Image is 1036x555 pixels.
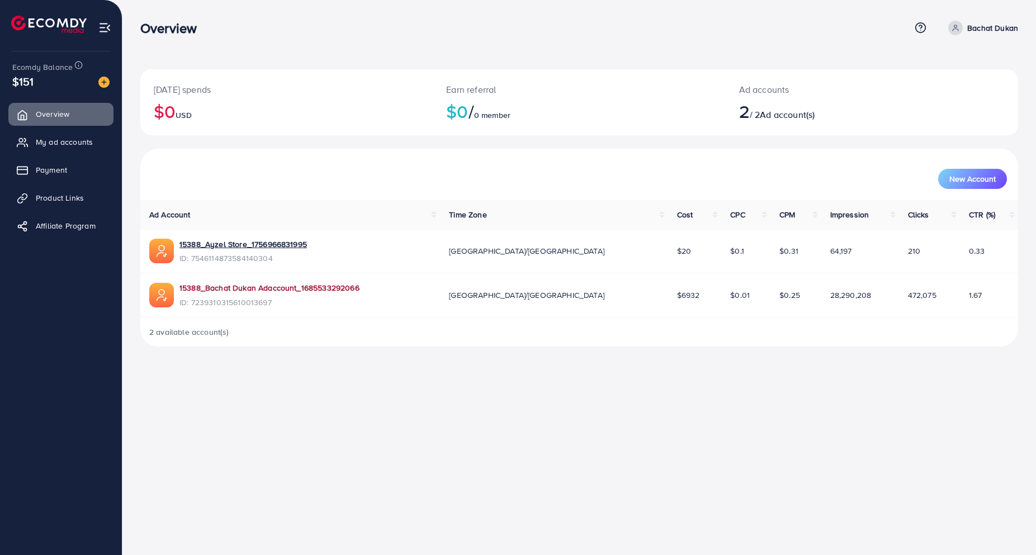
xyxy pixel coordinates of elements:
[779,209,795,220] span: CPM
[446,101,712,122] h2: $0
[730,209,745,220] span: CPC
[739,101,932,122] h2: / 2
[944,21,1018,35] a: Bachat Dukan
[969,245,985,257] span: 0.33
[36,192,84,203] span: Product Links
[12,61,73,73] span: Ecomdy Balance
[830,209,869,220] span: Impression
[677,209,693,220] span: Cost
[36,108,69,120] span: Overview
[730,245,744,257] span: $0.1
[446,83,712,96] p: Earn referral
[739,98,750,124] span: 2
[179,239,307,250] a: 15388_Ayzel Store_1756966831995
[969,209,995,220] span: CTR (%)
[149,326,229,338] span: 2 available account(s)
[988,505,1028,547] iframe: Chat
[779,290,800,301] span: $0.25
[677,290,700,301] span: $6932
[469,98,474,124] span: /
[98,21,111,34] img: menu
[739,83,932,96] p: Ad accounts
[967,21,1018,35] p: Bachat Dukan
[938,169,1007,189] button: New Account
[8,131,113,153] a: My ad accounts
[474,110,510,121] span: 0 member
[11,16,87,33] img: logo
[449,245,604,257] span: [GEOGRAPHIC_DATA]/[GEOGRAPHIC_DATA]
[449,290,604,301] span: [GEOGRAPHIC_DATA]/[GEOGRAPHIC_DATA]
[449,209,486,220] span: Time Zone
[908,209,929,220] span: Clicks
[677,245,691,257] span: $20
[908,245,920,257] span: 210
[779,245,798,257] span: $0.31
[8,103,113,125] a: Overview
[8,215,113,237] a: Affiliate Program
[149,239,174,263] img: ic-ads-acc.e4c84228.svg
[949,175,996,183] span: New Account
[98,77,110,88] img: image
[149,209,191,220] span: Ad Account
[908,290,936,301] span: 472,075
[730,290,750,301] span: $0.01
[36,136,93,148] span: My ad accounts
[154,83,419,96] p: [DATE] spends
[8,159,113,181] a: Payment
[8,187,113,209] a: Product Links
[179,297,359,308] span: ID: 7239310315610013697
[36,220,96,231] span: Affiliate Program
[12,73,34,89] span: $151
[830,245,852,257] span: 64,197
[149,283,174,307] img: ic-ads-acc.e4c84228.svg
[140,20,206,36] h3: Overview
[179,282,359,293] a: 15388_Bachat Dukan Adaccount_1685533292066
[176,110,191,121] span: USD
[36,164,67,175] span: Payment
[969,290,982,301] span: 1.67
[179,253,307,264] span: ID: 7546114873584140304
[154,101,419,122] h2: $0
[760,108,815,121] span: Ad account(s)
[830,290,872,301] span: 28,290,208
